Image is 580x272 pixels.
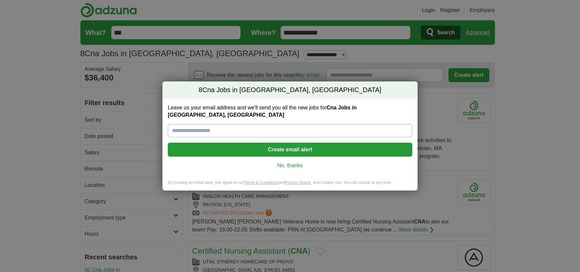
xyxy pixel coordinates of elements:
[162,180,418,191] div: By creating an email alert, you agree to our and , and Cookie Use. You can cancel at any time.
[199,85,202,95] span: 8
[168,104,412,119] label: Leave us your email address and we'll send you all the new jobs for
[168,105,357,118] strong: Cna Jobs in [GEOGRAPHIC_DATA], [GEOGRAPHIC_DATA]
[173,162,407,169] a: No, thanks
[244,180,278,185] a: Terms & Conditions
[168,143,412,157] button: Create email alert
[285,180,311,185] a: Privacy Notice
[162,81,418,99] h2: Cna Jobs in [GEOGRAPHIC_DATA], [GEOGRAPHIC_DATA]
